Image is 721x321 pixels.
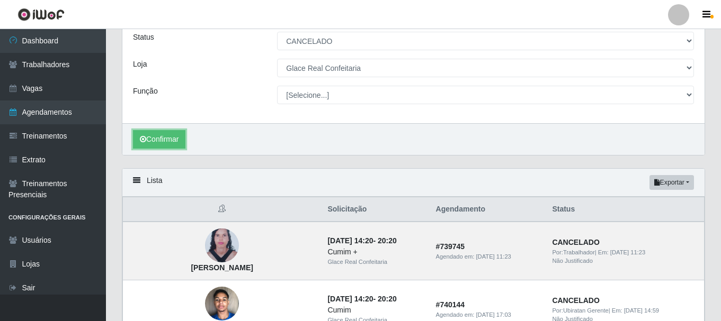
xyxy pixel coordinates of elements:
label: Status [133,32,154,43]
div: Agendado em: [436,252,540,261]
time: [DATE] 14:20 [327,236,373,245]
time: [DATE] 14:59 [624,307,659,314]
strong: CANCELADO [552,238,599,246]
span: Por: Trabalhador [552,249,594,255]
time: [DATE] 14:20 [327,295,373,303]
time: [DATE] 11:23 [610,249,645,255]
time: [DATE] 17:03 [476,311,511,318]
strong: CANCELADO [552,296,599,305]
strong: # 739745 [436,242,465,251]
div: | Em: [552,248,698,257]
th: Agendamento [430,197,546,222]
div: Glace Real Confeitaria [327,258,423,267]
strong: [PERSON_NAME] [191,263,253,272]
th: Status [546,197,704,222]
button: Exportar [649,175,694,190]
div: Cumim + [327,246,423,258]
img: CoreUI Logo [17,8,65,21]
strong: # 740144 [436,300,465,309]
label: Função [133,86,158,97]
div: Lista [122,169,705,197]
label: Loja [133,59,147,70]
img: Mayara dos Santos Teófilo [205,223,239,269]
time: [DATE] 11:23 [476,253,511,260]
time: 20:20 [378,236,397,245]
button: Confirmar [133,130,185,149]
span: Por: Ubiratan Gerente [552,307,608,314]
div: Cumim [327,305,423,316]
strong: - [327,236,396,245]
time: 20:20 [378,295,397,303]
div: Agendado em: [436,310,540,319]
div: | Em: [552,306,698,315]
th: Solicitação [321,197,429,222]
div: Não Justificado [552,256,698,265]
strong: - [327,295,396,303]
